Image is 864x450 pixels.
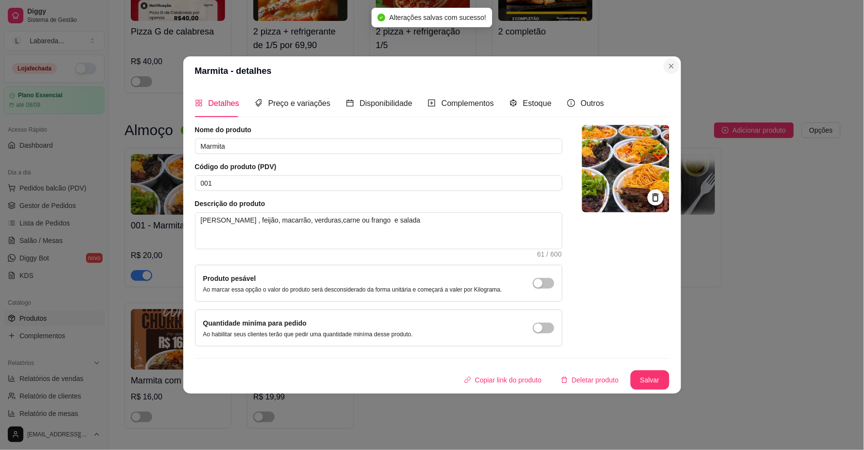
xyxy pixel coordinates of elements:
label: Produto pesável [203,275,256,282]
article: Nome do produto [195,125,563,135]
span: check-circle [378,14,386,21]
span: Complementos [441,99,494,107]
label: Quantidade miníma para pedido [203,319,307,327]
span: Estoque [523,99,552,107]
span: delete [561,377,568,383]
span: info-circle [567,99,575,107]
article: Código do produto (PDV) [195,162,563,172]
input: Ex.: Hamburguer de costela [195,138,563,154]
span: Alterações salvas com sucesso! [389,14,486,21]
span: calendar [346,99,354,107]
button: Copiar link do produto [457,370,549,390]
span: Detalhes [209,99,239,107]
button: Salvar [631,370,670,390]
span: tags [255,99,263,107]
span: Outros [581,99,604,107]
span: plus-square [428,99,436,107]
article: Descrição do produto [195,199,563,208]
textarea: [PERSON_NAME] , feijão, macarrão, verduras,carne ou frango e salada [195,213,562,249]
img: logo da loja [582,125,670,212]
span: code-sandbox [510,99,517,107]
span: appstore [195,99,203,107]
p: Ao marcar essa opção o valor do produto será desconsiderado da forma unitária e começará a valer ... [203,286,502,294]
input: Ex.: 123 [195,175,563,191]
span: Disponibilidade [360,99,413,107]
span: Preço e variações [268,99,331,107]
button: deleteDeletar produto [553,370,627,390]
p: Ao habilitar seus clientes terão que pedir uma quantidade miníma desse produto. [203,330,413,338]
header: Marmita - detalhes [183,56,681,86]
button: Close [664,58,679,74]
